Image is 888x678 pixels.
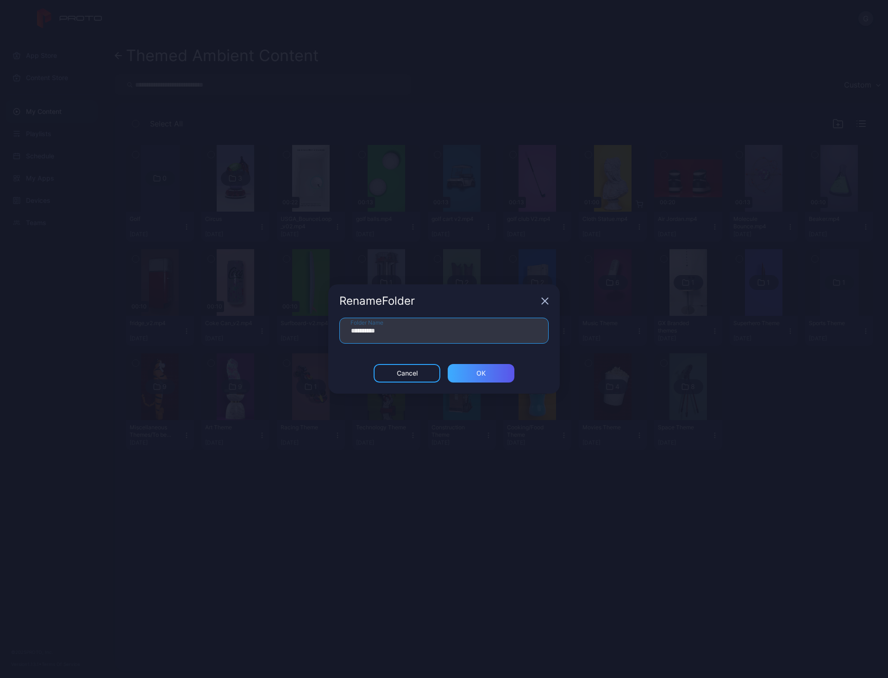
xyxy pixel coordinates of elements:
[476,370,486,377] div: ОК
[374,364,440,383] button: Cancel
[339,295,538,307] div: Rename Folder
[448,364,514,383] button: ОК
[339,318,549,344] input: Folder Name
[397,370,418,377] div: Cancel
